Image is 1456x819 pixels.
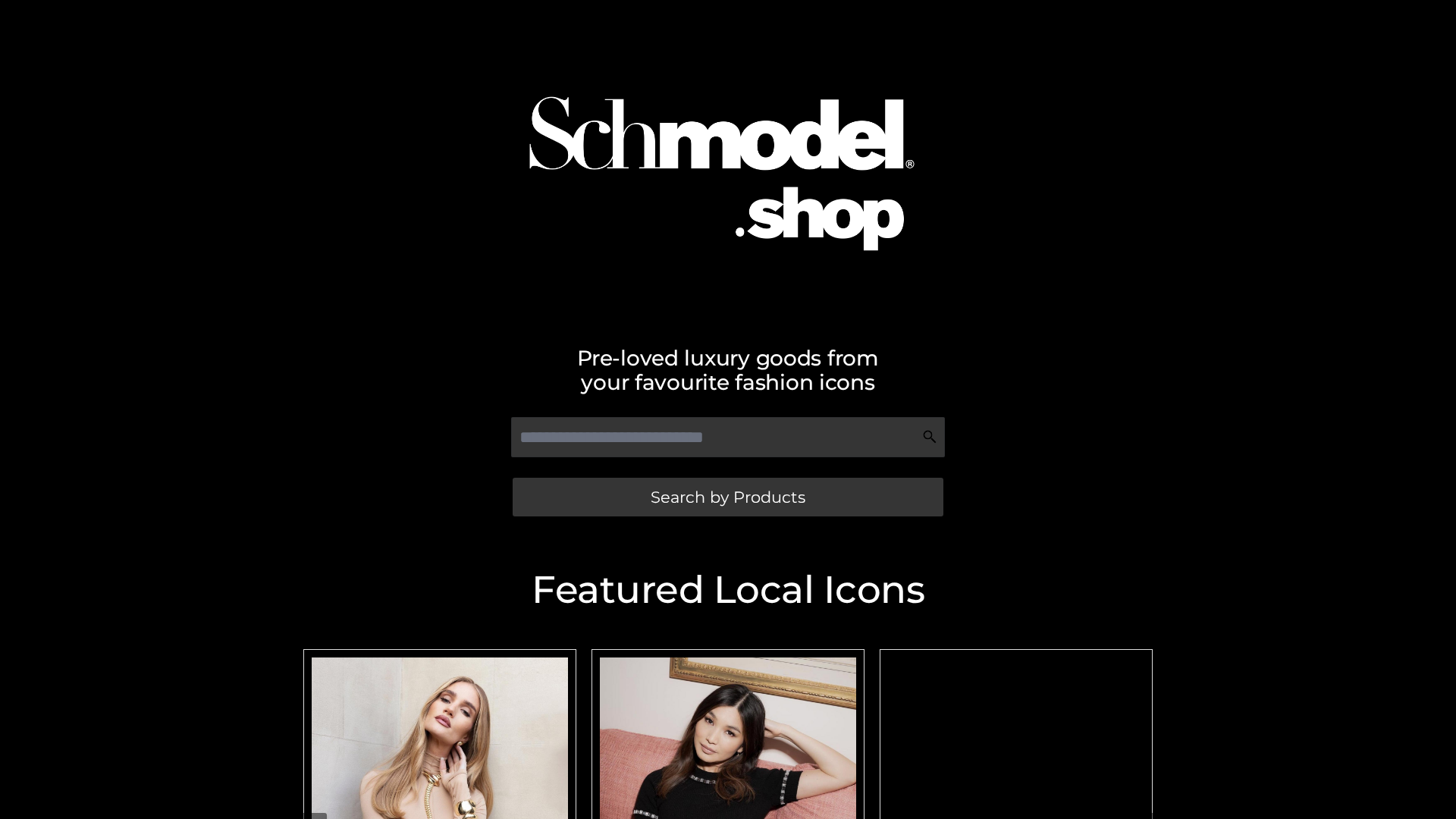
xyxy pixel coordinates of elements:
[296,346,1160,394] h2: Pre-loved luxury goods from your favourite fashion icons
[651,489,805,505] span: Search by Products
[922,429,937,444] img: Search Icon
[296,571,1160,609] h2: Featured Local Icons​
[513,478,943,516] a: Search by Products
